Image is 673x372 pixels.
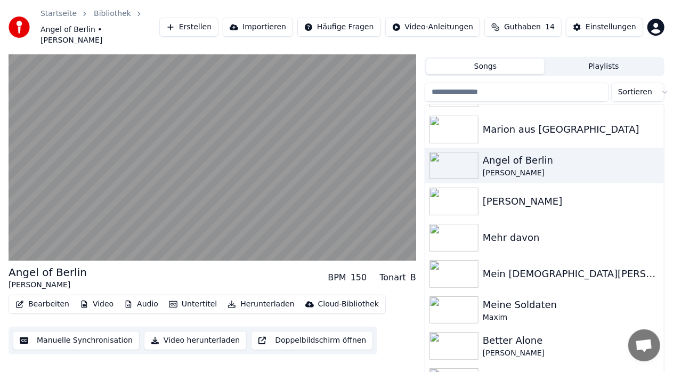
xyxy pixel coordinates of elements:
[144,331,247,350] button: Video herunterladen
[618,87,652,98] span: Sortieren
[379,271,406,284] div: Tonart
[11,297,74,312] button: Bearbeiten
[40,25,159,46] span: Angel of Berlin • [PERSON_NAME]
[13,331,140,350] button: Manuelle Synchronisation
[223,18,293,37] button: Importieren
[426,59,545,74] button: Songs
[328,271,346,284] div: BPM
[566,18,643,37] button: Einstellungen
[484,18,562,37] button: Guthaben14
[9,17,30,38] img: youka
[483,297,660,312] div: Meine Soldaten
[483,122,660,137] div: Marion aus [GEOGRAPHIC_DATA]
[545,59,663,74] button: Playlists
[76,297,118,312] button: Video
[483,194,660,209] div: [PERSON_NAME]
[223,297,298,312] button: Herunterladen
[385,18,481,37] button: Video-Anleitungen
[628,329,660,361] div: Chat öffnen
[165,297,221,312] button: Untertitel
[318,299,379,310] div: Cloud-Bibliothek
[351,271,367,284] div: 150
[159,18,218,37] button: Erstellen
[483,230,660,245] div: Mehr davon
[297,18,381,37] button: Häufige Fragen
[483,333,660,348] div: Better Alone
[545,22,555,33] span: 14
[586,22,636,33] div: Einstellungen
[9,280,87,290] div: [PERSON_NAME]
[483,168,660,179] div: [PERSON_NAME]
[40,9,159,46] nav: breadcrumb
[40,9,77,19] a: Startseite
[483,348,660,359] div: [PERSON_NAME]
[483,266,660,281] div: Mein [DEMOGRAPHIC_DATA][PERSON_NAME]
[483,153,660,168] div: Angel of Berlin
[9,265,87,280] div: Angel of Berlin
[504,22,541,33] span: Guthaben
[251,331,373,350] button: Doppelbildschirm öffnen
[410,271,416,284] div: B
[120,297,163,312] button: Audio
[94,9,131,19] a: Bibliothek
[483,312,660,323] div: Maxim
